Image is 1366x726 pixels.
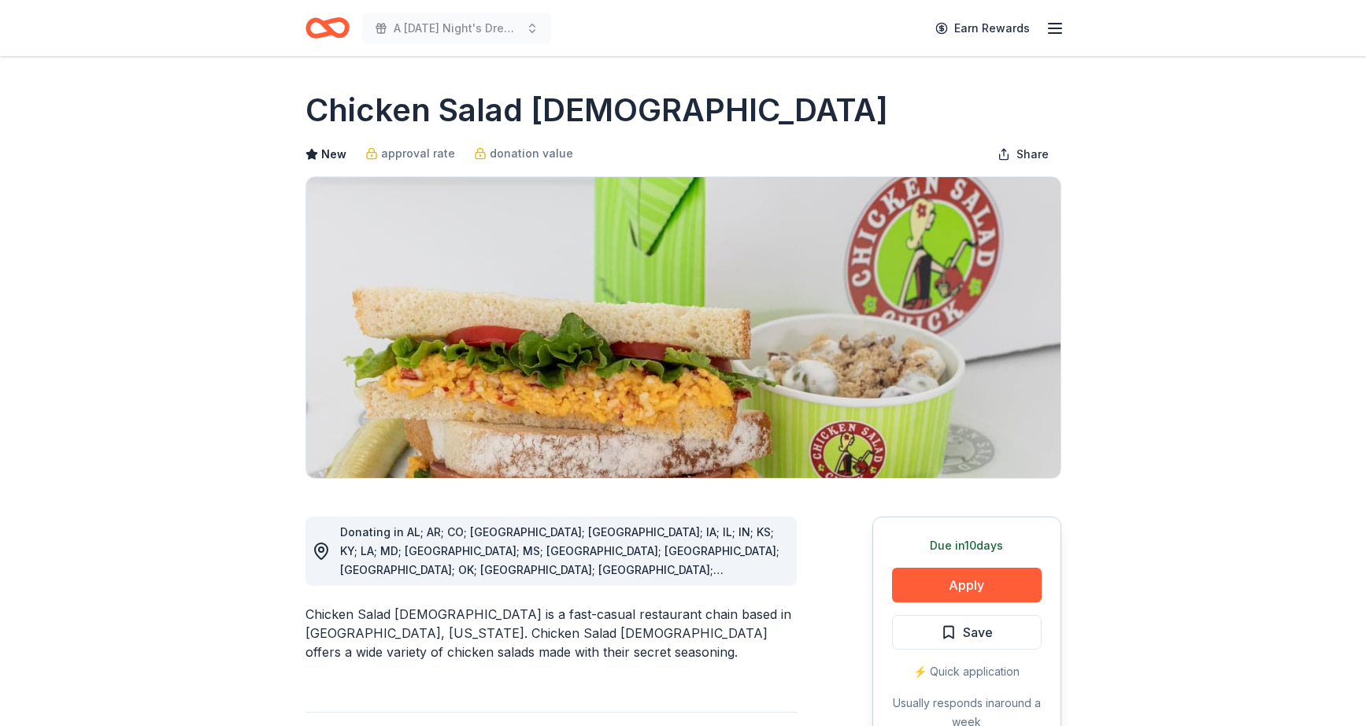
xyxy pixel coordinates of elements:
[394,19,520,38] span: A [DATE] Night's Dream - GALA to Benefit S.A.F.E. House, Inc.
[490,144,573,163] span: donation value
[892,568,1042,602] button: Apply
[362,13,551,44] button: A [DATE] Night's Dream - GALA to Benefit S.A.F.E. House, Inc.
[985,139,1061,170] button: Share
[321,145,346,164] span: New
[926,14,1039,43] a: Earn Rewards
[474,144,573,163] a: donation value
[1016,145,1049,164] span: Share
[306,177,1061,478] img: Image for Chicken Salad Chick
[892,662,1042,681] div: ⚡️ Quick application
[892,615,1042,650] button: Save
[305,605,797,661] div: Chicken Salad [DEMOGRAPHIC_DATA] is a fast-casual restaurant chain based in [GEOGRAPHIC_DATA], [U...
[963,622,993,643] span: Save
[365,144,455,163] a: approval rate
[892,536,1042,555] div: Due in 10 days
[305,9,350,46] a: Home
[340,525,779,595] span: Donating in AL; AR; CO; [GEOGRAPHIC_DATA]; [GEOGRAPHIC_DATA]; IA; IL; IN; KS; KY; LA; MD; [GEOGRA...
[305,88,888,132] h1: Chicken Salad [DEMOGRAPHIC_DATA]
[381,144,455,163] span: approval rate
